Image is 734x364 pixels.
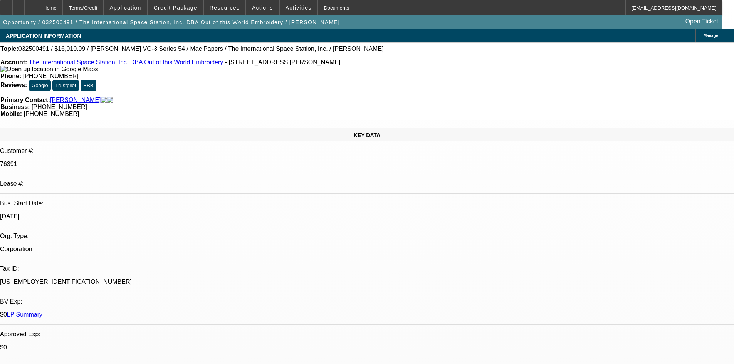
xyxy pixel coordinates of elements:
strong: Reviews: [0,82,27,88]
strong: Primary Contact: [0,97,50,104]
span: APPLICATION INFORMATION [6,33,81,39]
strong: Topic: [0,45,18,52]
button: Actions [246,0,279,15]
a: LP Summary [7,311,42,318]
strong: Phone: [0,73,21,79]
strong: Business: [0,104,30,110]
a: [PERSON_NAME] [50,97,101,104]
span: KEY DATA [354,132,380,138]
span: 032500491 / $16,910.99 / [PERSON_NAME] VG-3 Series 54 / Mac Papers / The International Space Stat... [18,45,384,52]
button: Google [29,80,51,91]
span: Application [109,5,141,11]
span: Manage [704,34,718,38]
a: View Google Maps [0,66,98,72]
img: linkedin-icon.png [107,97,113,104]
button: BBB [81,80,96,91]
span: [PHONE_NUMBER] [32,104,87,110]
button: Credit Package [148,0,203,15]
span: - [STREET_ADDRESS][PERSON_NAME] [225,59,341,65]
img: Open up location in Google Maps [0,66,98,73]
a: The International Space Station, Inc. DBA Out of this World Embroidery [29,59,223,65]
span: Credit Package [154,5,197,11]
span: Actions [252,5,273,11]
button: Trustpilot [52,80,79,91]
span: Opportunity / 032500491 / The International Space Station, Inc. DBA Out of this World Embroidery ... [3,19,340,25]
button: Application [104,0,147,15]
button: Activities [280,0,317,15]
button: Resources [204,0,245,15]
strong: Mobile: [0,111,22,117]
span: Resources [210,5,240,11]
span: [PHONE_NUMBER] [23,73,79,79]
span: Activities [286,5,312,11]
span: [PHONE_NUMBER] [24,111,79,117]
img: facebook-icon.png [101,97,107,104]
strong: Account: [0,59,27,65]
a: Open Ticket [682,15,721,28]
